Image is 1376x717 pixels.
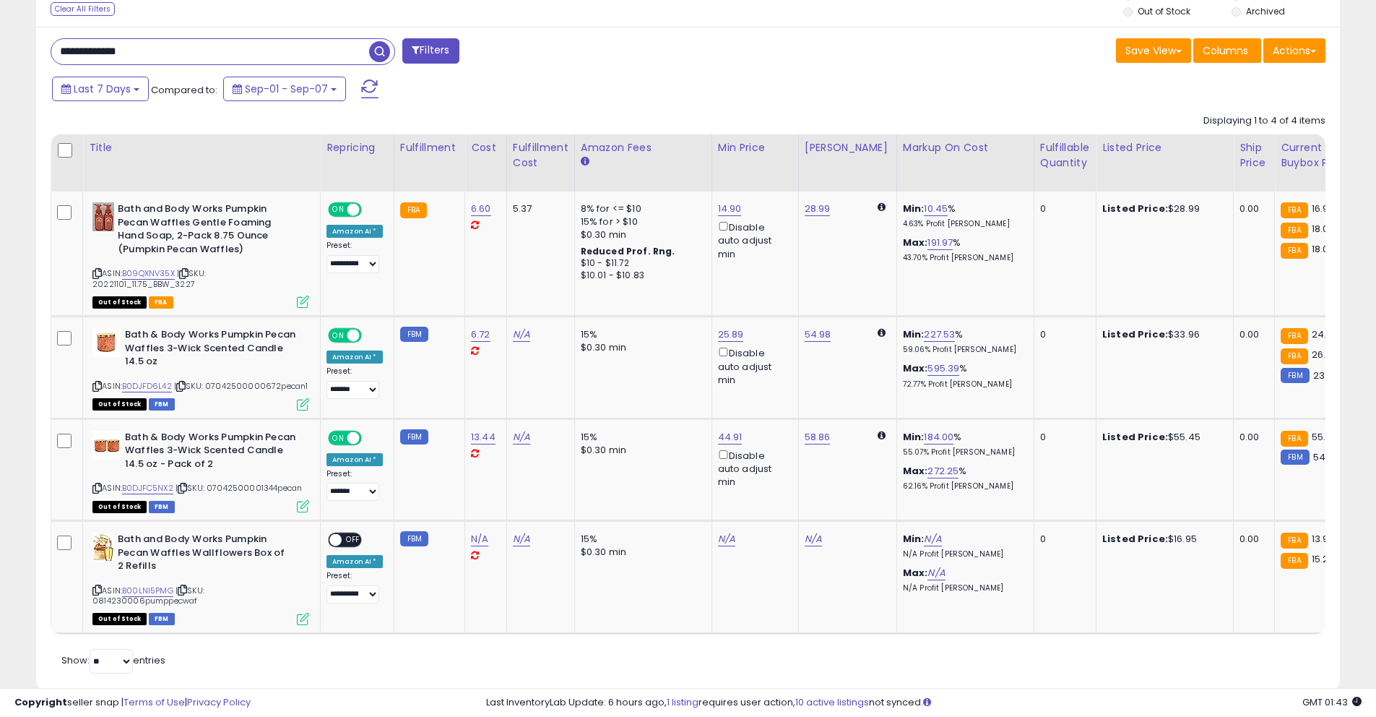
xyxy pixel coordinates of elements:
div: $0.30 min [581,444,701,457]
small: FBA [1281,202,1307,218]
span: ON [329,432,347,444]
span: Show: entries [61,653,165,667]
b: Listed Price: [1102,202,1168,215]
div: ASIN: [92,328,309,408]
small: FBA [1281,328,1307,344]
small: FBA [1281,553,1307,569]
div: 0.00 [1239,431,1263,444]
div: 5.37 [513,202,563,215]
a: 191.97 [927,236,953,250]
a: 44.91 [718,430,743,445]
a: 10 active listings [795,695,869,709]
strong: Copyright [14,695,67,709]
label: Archived [1246,5,1285,17]
a: 10.45 [924,202,948,216]
a: N/A [513,327,530,342]
div: Ship Price [1239,140,1268,171]
div: $10 - $11.72 [581,257,701,270]
span: OFF [360,432,383,444]
span: 18.02 [1312,242,1335,256]
span: All listings that are currently out of stock and unavailable for purchase on Amazon [92,296,147,309]
span: ON [329,330,347,342]
div: 0 [1040,533,1085,546]
p: 59.06% Profit [PERSON_NAME] [903,345,1023,355]
p: N/A Profit [PERSON_NAME] [903,583,1023,593]
span: 15.23 [1312,552,1335,566]
span: Compared to: [151,83,217,97]
span: | SKU: 07042500001344pecan [176,482,302,494]
span: | SKU: 20221101_11.75_BBW_3227 [92,267,206,289]
span: 18.02 [1312,222,1335,236]
div: % [903,431,1023,458]
span: All listings that are currently out of stock and unavailable for purchase on Amazon [92,398,147,411]
p: N/A Profit [PERSON_NAME] [903,549,1023,559]
a: 184.00 [924,430,953,445]
div: Disable auto adjust min [718,219,787,261]
th: The percentage added to the cost of goods (COGS) that forms the calculator for Min & Max prices. [896,134,1034,192]
div: Current Buybox Price [1281,140,1355,171]
div: 15% [581,431,701,444]
b: Max: [903,566,928,580]
span: ON [329,204,347,216]
a: N/A [924,532,941,546]
a: N/A [513,532,530,546]
div: 15% for > $10 [581,215,701,228]
div: Amazon AI * [326,555,383,568]
a: 1 listing [667,695,698,709]
span: FBM [149,501,175,513]
b: Bath & Body Works Pumpkin Pecan Waffles 3-Wick Scented Candle 14.5 oz - Pack of 2 [125,431,300,475]
button: Filters [402,38,459,64]
div: Preset: [326,241,383,273]
a: 227.53 [924,327,955,342]
span: 55.45 [1312,430,1338,444]
div: Fulfillable Quantity [1040,140,1090,171]
small: Amazon Fees. [581,155,589,168]
div: Repricing [326,140,388,155]
span: All listings that are currently out of stock and unavailable for purchase on Amazon [92,501,147,513]
b: Max: [903,236,928,249]
span: 26.9 [1312,348,1332,361]
p: 4.63% Profit [PERSON_NAME] [903,219,1023,229]
div: 15% [581,533,701,546]
div: 0.00 [1239,533,1263,546]
span: Sep-01 - Sep-07 [245,82,328,96]
div: Displaying 1 to 4 of 4 items [1203,114,1325,128]
span: OFF [360,204,383,216]
div: Clear All Filters [51,2,115,16]
small: FBM [400,531,428,546]
img: 41k2qZlcGQL._SL40_.jpg [92,202,114,231]
a: 25.89 [718,327,744,342]
a: 595.39 [927,361,959,376]
div: Fulfillment [400,140,459,155]
small: FBA [400,202,427,218]
img: 41EHyiH+zYL._SL40_.jpg [92,533,114,562]
small: FBA [1281,348,1307,364]
a: 272.25 [927,464,959,478]
a: 54.98 [805,327,831,342]
small: FBM [1281,450,1309,465]
span: OFF [342,534,365,546]
div: ASIN: [92,202,309,306]
div: $0.30 min [581,546,701,559]
a: Terms of Use [124,695,185,709]
div: seller snap | | [14,696,251,710]
span: 2025-09-15 01:43 GMT [1302,695,1362,709]
span: 16.95 [1312,202,1335,215]
div: % [903,328,1023,355]
div: Amazon AI * [326,351,383,364]
div: [PERSON_NAME] [805,140,891,155]
small: FBA [1281,223,1307,239]
small: FBA [1281,431,1307,447]
div: $0.30 min [581,341,701,354]
span: 24.91 [1312,327,1336,341]
a: 6.60 [471,202,491,216]
button: Actions [1263,38,1325,63]
p: 62.16% Profit [PERSON_NAME] [903,481,1023,491]
small: FBM [400,327,428,342]
div: $28.99 [1102,202,1222,215]
a: N/A [718,532,735,546]
div: 8% for <= $10 [581,202,701,215]
p: 72.77% Profit [PERSON_NAME] [903,379,1023,390]
b: Reduced Prof. Rng. [581,245,675,257]
a: B00LNI5PMG [122,585,173,597]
